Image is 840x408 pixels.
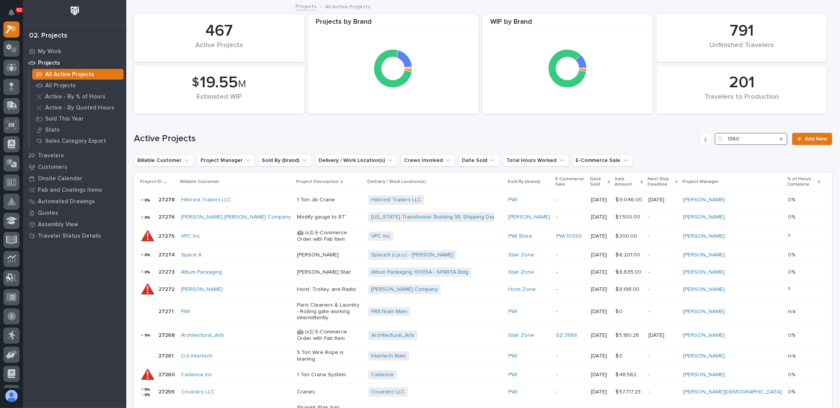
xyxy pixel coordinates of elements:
[683,214,725,220] a: [PERSON_NAME]
[591,286,610,293] p: [DATE]
[715,133,788,145] input: Search
[29,102,126,113] a: Active - By Quoted Hours
[649,389,677,395] p: -
[315,154,398,166] button: Delivery / Work Location(s)
[181,372,212,378] a: Cadence Inc
[616,351,625,359] p: $ 0
[181,269,222,276] a: Altium Packaging
[401,154,455,166] button: Crews Involved
[23,57,126,69] a: Projects
[45,138,106,145] p: Sales Category Export
[134,298,832,325] tr: 2727127271 PWI Paris Cleaners & Laundry - Rolling gate working intermittentlyFRSTeam Main PWI -[D...
[788,212,797,220] p: 0%
[508,308,517,315] a: PWI
[371,269,468,276] a: Altium Packaging 10085A - SPARTA Bldg
[616,387,643,395] p: $ 57,717.23
[258,154,312,166] button: Sold By (brand)
[181,308,190,315] a: PWI
[181,389,215,395] a: Covestro LLC
[297,329,362,342] p: 🤖 (v2) E-Commerce Order with Fab Item
[29,80,126,91] a: All Projects
[297,302,362,321] p: Paris Cleaners & Laundry - Rolling gate working intermittently
[158,351,175,359] p: 27261
[670,73,814,92] div: 201
[683,233,725,240] a: [PERSON_NAME]
[371,389,405,395] a: Covestro LLC
[45,82,76,89] p: All Projects
[371,286,438,293] a: [PERSON_NAME] Company
[616,268,643,276] p: $ 6,635.00
[649,372,677,378] p: -
[23,161,126,173] a: Customers
[180,178,219,186] p: Billable Customer
[788,370,797,378] p: 0%
[181,332,224,339] a: Architectural_Arts
[134,325,832,346] tr: 2726827268 Architectural_Arts 🤖 (v2) E-Commerce Order with Fab ItemArchitectural_Arts Stair Zone ...
[38,175,82,182] p: Onsite Calendar
[371,372,394,378] a: Cadence
[371,197,421,203] a: Hillcrest Trailers LLC
[556,372,585,378] p: -
[788,250,797,258] p: 0%
[45,104,114,111] p: Active - By Quoted Hours
[555,175,586,189] p: E-Commerce Sale
[158,250,176,258] p: 27274
[591,372,610,378] p: [DATE]
[297,349,362,362] p: 5 Ton Wire Rope is leaning
[23,173,126,184] a: Onsite Calendar
[556,308,585,315] p: -
[792,133,832,145] a: Add New
[556,353,585,359] p: -
[147,41,291,57] div: Active Projects
[616,331,641,339] p: $ 5,180.26
[371,332,414,339] a: Architectural_Arts
[181,214,291,220] a: [PERSON_NAME] [PERSON_NAME] Company
[134,226,832,246] tr: 2727527275 VPC Inc 🤖 (v2) E-Commerce Order with Fab ItemVPC Inc PWI Store PWI 10399 [DATE]$ 200.0...
[508,332,534,339] a: Stair Zone
[508,389,517,395] a: PWI
[134,264,832,281] tr: 2727327273 Altium Packaging [PERSON_NAME] StairAltium Packaging 10085A - SPARTA Bldg Stair Zone -...
[38,152,64,159] p: Travelers
[591,389,610,395] p: [DATE]
[508,269,534,276] a: Stair Zone
[3,5,20,21] button: Notifications
[38,164,67,171] p: Customers
[556,332,577,339] a: SZ 3868
[68,4,82,18] img: Workspace Logo
[649,197,677,203] p: [DATE]
[23,46,126,57] a: My Work
[29,113,126,124] a: Sold This Year
[371,214,497,220] a: [US_STATE] Transformer Building 38, Shipping Dept
[23,196,126,207] a: Automated Drawings
[23,219,126,230] a: Assembly View
[45,93,106,100] p: Active - By % of Hours
[616,232,639,240] p: $ 200.00
[683,389,782,395] a: [PERSON_NAME][DEMOGRAPHIC_DATA]
[29,32,67,40] div: 02. Projects
[556,269,585,276] p: -
[649,286,677,293] p: -
[503,154,569,166] button: Total Hours Worked
[296,178,339,186] p: Project Description
[649,233,677,240] p: -
[649,269,677,276] p: -
[483,18,653,31] div: WIP by Brand
[683,269,725,276] a: [PERSON_NAME]
[591,197,610,203] p: [DATE]
[616,195,644,203] p: $ 9,046.00
[297,389,362,395] p: Cranes
[134,281,832,298] tr: 2727227272 [PERSON_NAME] Hoist, Trolley, and Radio[PERSON_NAME] Company Hoist Zone -[DATE]$ 8,198...
[134,366,832,384] tr: 2726027260 Cadence Inc 1 Ton Crane SystemCadence PWI -[DATE]$ 48,562.00$ 48,562.00 -[PERSON_NAME]...
[134,191,832,209] tr: 2727827278 Hillcrest Trailers LLC 1 Ton Jib CraneHillcrest Trailers LLC PWI -[DATE]$ 9,046.00$ 9,...
[181,233,200,240] a: VPC Inc
[297,286,362,293] p: Hoist, Trolley, and Radio
[508,372,517,378] a: PWI
[29,124,126,135] a: Stats
[10,9,20,21] div: Notifications62
[371,233,390,240] a: VPC Inc
[649,353,677,359] p: -
[556,389,585,395] p: -
[615,175,639,189] p: Sale Amount
[556,286,585,293] p: -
